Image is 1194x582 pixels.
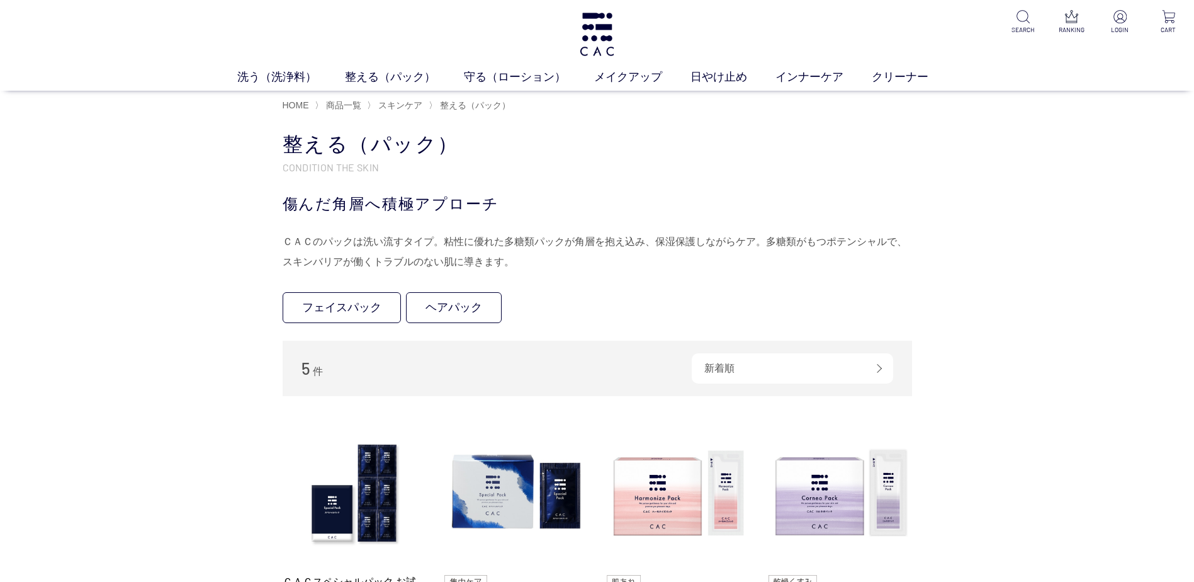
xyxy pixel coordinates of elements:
[464,69,594,86] a: 守る（ローション）
[1008,10,1039,35] a: SEARCH
[376,100,422,110] a: スキンケア
[283,292,401,323] a: フェイスパック
[406,292,502,323] a: ヘアパック
[283,193,912,215] div: 傷んだ角層へ積極アプローチ
[283,131,912,158] h1: 整える（パック）
[283,421,426,565] img: ＣＡＣスペシャルパック お試しサイズ（６包）
[690,69,775,86] a: 日やけ止め
[1056,25,1087,35] p: RANKING
[326,100,361,110] span: 商品一覧
[1105,10,1135,35] a: LOGIN
[429,100,514,111] li: 〉
[440,100,510,110] span: 整える（パック）
[594,69,690,86] a: メイクアップ
[345,69,464,86] a: 整える（パック）
[283,232,912,272] div: ＣＡＣのパックは洗い流すタイプ。粘性に優れた多糖類パックが角層を抱え込み、保湿保護しながらケア。多糖類がもつポテンシャルで、スキンバリアが働くトラブルのない肌に導きます。
[769,421,912,565] img: ＣＡＣ コルネオパック
[301,358,310,378] span: 5
[1153,10,1184,35] a: CART
[237,69,345,86] a: 洗う（洗浄料）
[692,353,893,384] div: 新着順
[283,161,912,174] p: CONDITION THE SKIN
[313,366,323,377] span: 件
[1153,25,1184,35] p: CART
[607,421,750,565] img: ＣＡＣ ハーモナイズパック
[775,69,872,86] a: インナーケア
[315,100,364,111] li: 〉
[578,13,616,56] img: logo
[378,100,422,110] span: スキンケア
[1105,25,1135,35] p: LOGIN
[1008,25,1039,35] p: SEARCH
[367,100,425,111] li: 〉
[324,100,361,110] a: 商品一覧
[437,100,510,110] a: 整える（パック）
[872,69,957,86] a: クリーナー
[444,421,588,565] img: ＣＡＣ スペシャルパック
[283,100,309,110] a: HOME
[1056,10,1087,35] a: RANKING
